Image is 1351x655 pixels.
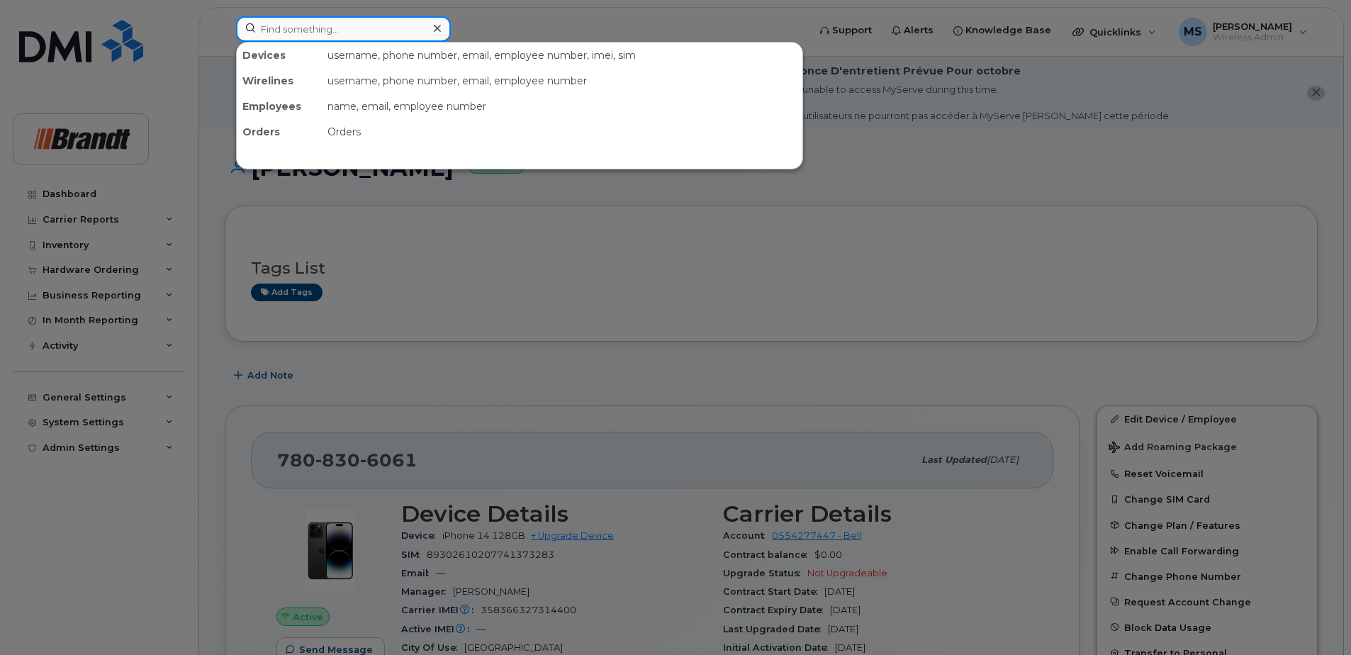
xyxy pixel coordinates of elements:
[237,94,322,119] div: Employees
[237,68,322,94] div: Wirelines
[237,119,322,145] div: Orders
[322,68,802,94] div: username, phone number, email, employee number
[322,94,802,119] div: name, email, employee number
[237,43,322,68] div: Devices
[322,43,802,68] div: username, phone number, email, employee number, imei, sim
[322,119,802,145] div: Orders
